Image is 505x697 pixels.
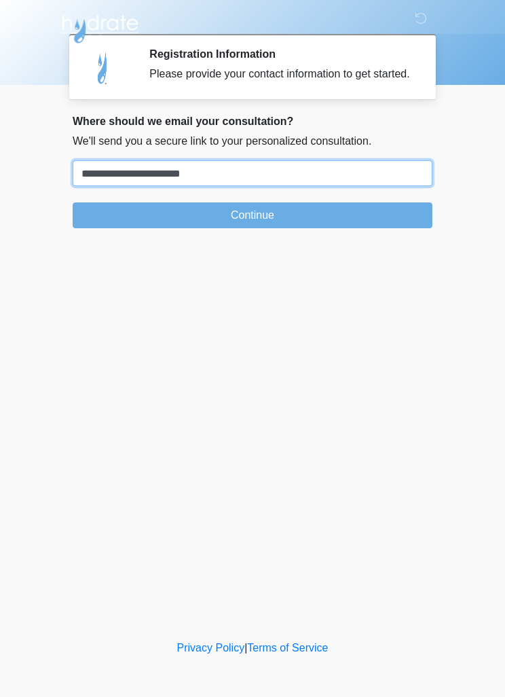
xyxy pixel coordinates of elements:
a: Privacy Policy [177,642,245,654]
a: | [244,642,247,654]
div: Please provide your contact information to get started. [149,66,412,82]
img: Agent Avatar [83,48,124,88]
button: Continue [73,202,432,228]
a: Terms of Service [247,642,328,654]
img: Hydrate IV Bar - Scottsdale Logo [59,10,141,44]
h2: Where should we email your consultation? [73,115,432,128]
p: We'll send you a secure link to your personalized consultation. [73,133,432,149]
